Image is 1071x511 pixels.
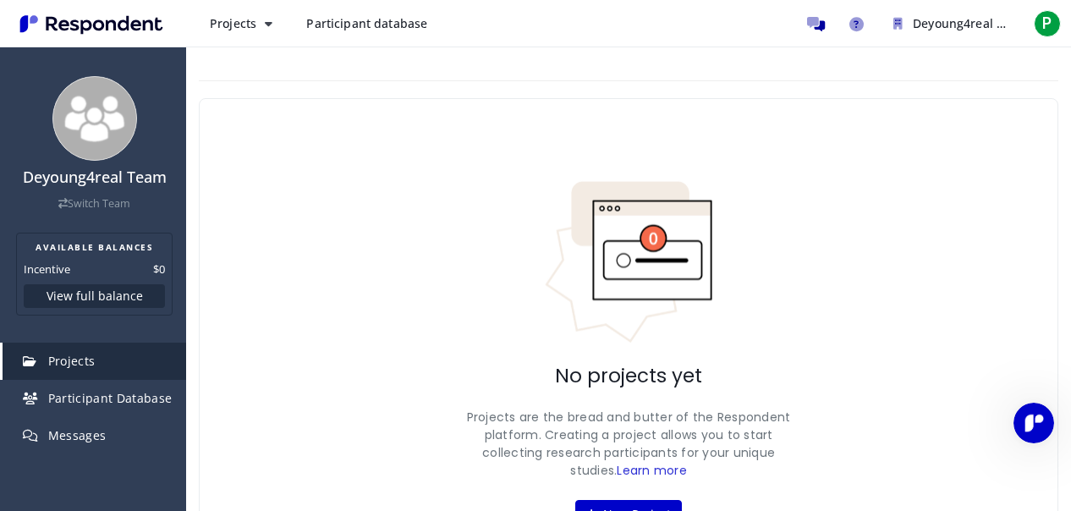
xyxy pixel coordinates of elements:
span: Participant Database [48,390,173,406]
span: Projects [210,15,256,31]
iframe: Intercom live chat [1013,403,1054,443]
span: P [1034,10,1061,37]
a: Message participants [799,7,832,41]
h2: AVAILABLE BALANCES [24,240,165,254]
a: Help and support [839,7,873,41]
button: Projects [196,8,286,39]
h4: Deyoung4real Team [11,169,178,186]
dt: Incentive [24,261,70,277]
span: Participant database [306,15,427,31]
p: Projects are the bread and butter of the Respondent platform. Creating a project allows you to st... [459,409,798,480]
a: Learn more [617,462,687,479]
button: Deyoung4real Team [880,8,1024,39]
h2: No projects yet [555,365,702,388]
a: Switch Team [58,196,130,211]
span: Deyoung4real Team [913,15,1028,31]
img: Respondent [14,10,169,38]
a: Participant database [293,8,441,39]
button: View full balance [24,284,165,308]
dd: $0 [153,261,165,277]
span: Messages [48,427,107,443]
span: Projects [48,353,96,369]
button: P [1030,8,1064,39]
img: team_avatar_256.png [52,76,137,161]
img: No projects indicator [544,180,713,344]
section: Balance summary [16,233,173,316]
